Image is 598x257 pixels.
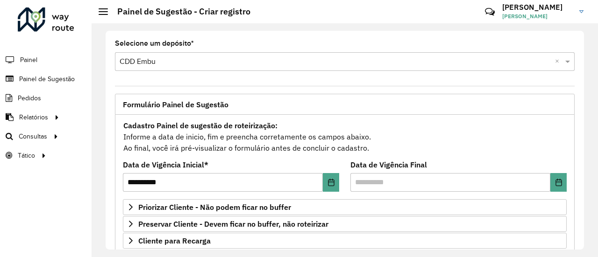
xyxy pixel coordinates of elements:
[502,3,572,12] h3: [PERSON_NAME]
[138,237,211,244] span: Cliente para Recarga
[20,55,37,65] span: Painel
[108,7,250,17] h2: Painel de Sugestão - Criar registro
[123,233,567,249] a: Cliente para Recarga
[123,216,567,232] a: Preservar Cliente - Devem ficar no buffer, não roteirizar
[123,199,567,215] a: Priorizar Cliente - Não podem ficar no buffer
[323,173,339,192] button: Choose Date
[550,173,567,192] button: Choose Date
[138,220,328,228] span: Preservar Cliente - Devem ficar no buffer, não roteirizar
[555,56,563,67] span: Clear all
[18,93,41,103] span: Pedidos
[123,119,567,154] div: Informe a data de inicio, fim e preencha corretamente os campos abaixo. Ao final, você irá pré-vi...
[123,101,228,108] span: Formulário Painel de Sugestão
[123,159,208,170] label: Data de Vigência Inicial
[19,112,48,122] span: Relatórios
[18,151,35,160] span: Tático
[19,74,75,84] span: Painel de Sugestão
[115,38,194,49] label: Selecione um depósito
[502,12,572,21] span: [PERSON_NAME]
[480,2,500,22] a: Contato Rápido
[123,121,278,130] strong: Cadastro Painel de sugestão de roteirização:
[19,132,47,141] span: Consultas
[350,159,427,170] label: Data de Vigência Final
[138,203,291,211] span: Priorizar Cliente - Não podem ficar no buffer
